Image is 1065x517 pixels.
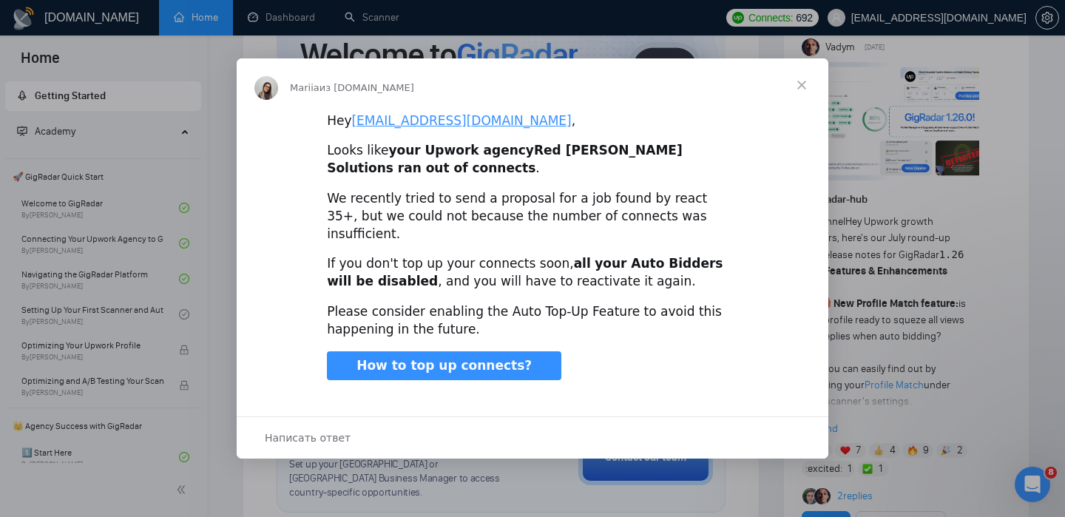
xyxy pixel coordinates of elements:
span: How to top up connects? [356,358,532,373]
a: How to top up connects? [327,351,561,381]
span: Закрыть [775,58,828,112]
span: из [DOMAIN_NAME] [319,82,414,93]
b: your Auto Bidders will be disabled [327,256,723,288]
b: all [574,256,591,271]
img: Profile image for Mariia [254,76,278,100]
span: Написать ответ [265,428,351,447]
b: your Upwork agency [388,143,534,158]
div: We recently tried to send a proposal for a job found by react 35+, but we could not because the n... [327,190,738,243]
div: Hey , [327,112,738,130]
div: Looks like . [327,142,738,178]
div: Please consider enabling the Auto Top-Up Feature to avoid this happening in the future. [327,303,738,339]
div: Открыть разговор и ответить [237,416,828,459]
b: Red [PERSON_NAME] Solutions ran out of connects [327,143,683,175]
span: Mariia [290,82,319,93]
div: If you don't top up your connects soon, , and you will have to reactivate it again. [327,255,738,291]
a: [EMAIL_ADDRESS][DOMAIN_NAME] [351,113,571,128]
